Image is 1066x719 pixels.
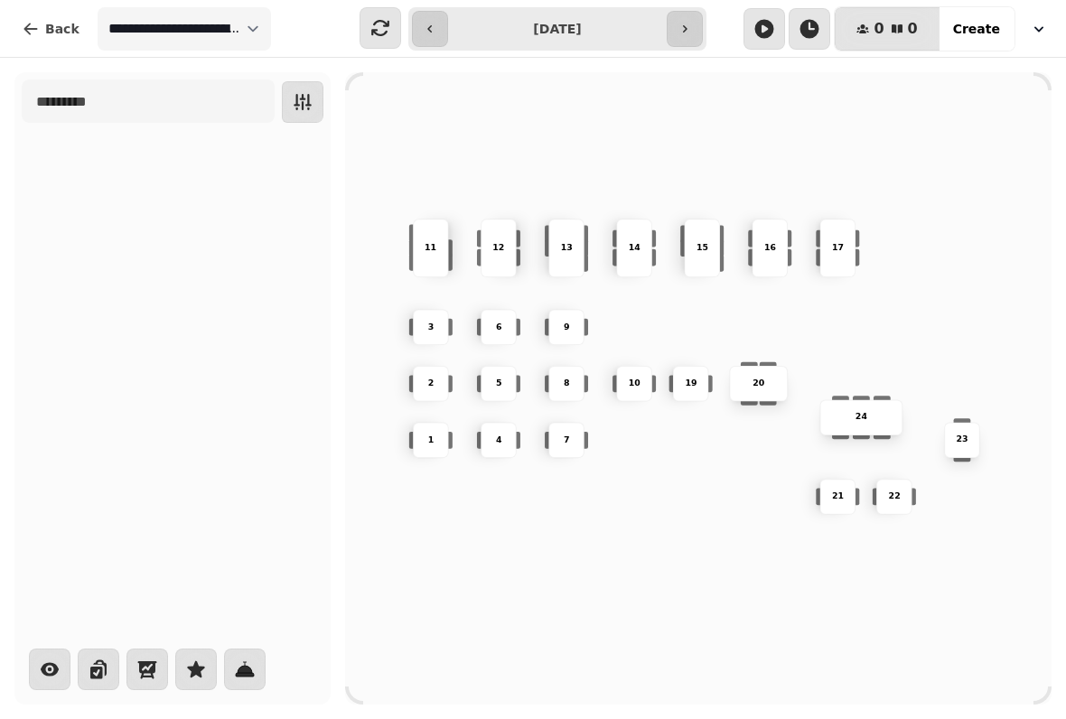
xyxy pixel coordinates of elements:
[629,242,641,255] p: 14
[832,490,844,503] p: 21
[496,434,502,446] p: 4
[560,242,572,255] p: 13
[428,378,435,390] p: 2
[856,411,867,424] p: 24
[7,7,94,51] button: Back
[629,378,641,390] p: 10
[496,321,502,333] p: 6
[697,242,708,255] p: 15
[874,22,884,36] span: 0
[564,378,570,390] p: 8
[832,242,844,255] p: 17
[888,490,900,503] p: 22
[496,378,502,390] p: 5
[45,23,79,35] span: Back
[492,242,504,255] p: 12
[956,434,968,446] p: 23
[564,321,570,333] p: 9
[425,242,436,255] p: 11
[908,22,918,36] span: 0
[685,378,697,390] p: 19
[953,23,1000,35] span: Create
[835,7,939,51] button: 00
[939,7,1015,51] button: Create
[428,321,435,333] p: 3
[764,242,776,255] p: 16
[428,434,435,446] p: 1
[564,434,570,446] p: 7
[753,378,764,390] p: 20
